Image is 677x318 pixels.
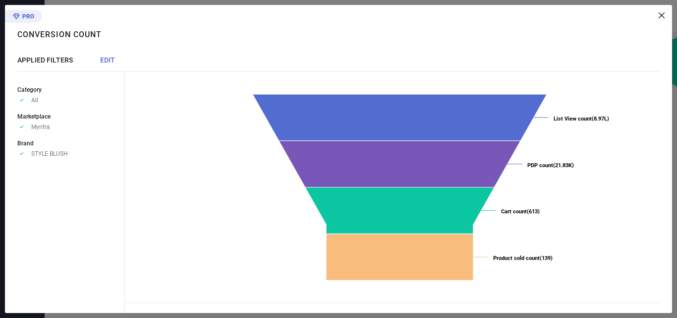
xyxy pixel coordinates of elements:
text: (8.97L) [554,116,609,122]
span: Myntra [31,124,50,130]
text: (613) [501,208,540,215]
span: EDIT [100,56,115,64]
h1: Conversion Count [17,30,102,39]
text: (139) [493,255,553,261]
tspan: Cart count [501,208,527,215]
text: (21.83K) [527,162,574,169]
div: Premium [5,10,42,25]
span: Category [17,86,42,93]
span: Brand [17,140,34,147]
span: All [31,97,38,104]
span: STYLE BLUSH [31,150,68,157]
tspan: List View count [554,116,592,122]
span: Marketplace [17,113,51,120]
tspan: PDP count [527,162,553,169]
tspan: Product sold count [493,255,540,261]
span: APPLIED FILTERS [17,56,73,64]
